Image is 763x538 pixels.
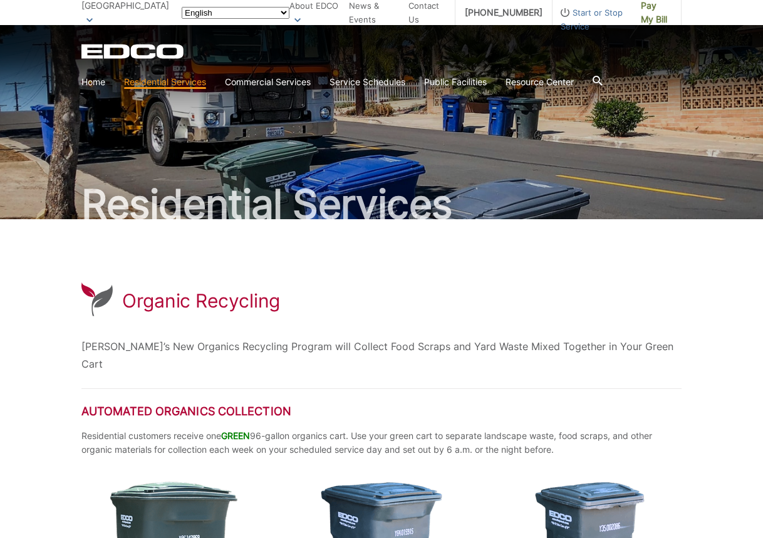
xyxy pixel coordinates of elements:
[81,44,185,59] a: EDCD logo. Return to the homepage.
[81,75,105,89] a: Home
[81,184,682,224] h2: Residential Services
[506,75,574,89] a: Resource Center
[81,338,682,373] p: [PERSON_NAME]’s New Organics Recycling Program will Collect Food Scraps and Yard Waste Mixed Toge...
[330,75,405,89] a: Service Schedules
[221,430,250,441] span: GREEN
[225,75,311,89] a: Commercial Services
[182,7,289,19] select: Select a language
[122,289,280,312] h1: Organic Recycling
[81,429,682,457] p: Residential customers receive one 96-gallon organics cart. Use your green cart to separate landsc...
[124,75,206,89] a: Residential Services
[81,405,682,418] h2: Automated Organics Collection
[424,75,487,89] a: Public Facilities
